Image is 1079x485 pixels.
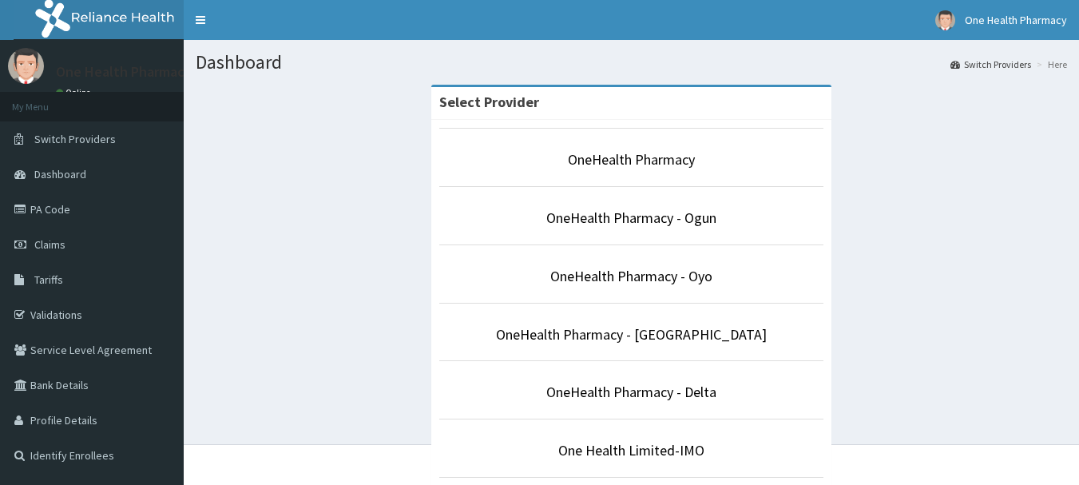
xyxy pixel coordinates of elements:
span: Claims [34,237,65,252]
a: OneHealth Pharmacy - Delta [546,383,716,401]
a: OneHealth Pharmacy - Oyo [550,267,712,285]
a: OneHealth Pharmacy - Ogun [546,209,716,227]
img: User Image [935,10,955,30]
img: User Image [8,48,44,84]
p: One Health Pharmacy [56,65,192,79]
a: Switch Providers [950,58,1031,71]
a: Online [56,87,94,98]
strong: Select Provider [439,93,539,111]
span: Dashboard [34,167,86,181]
a: OneHealth Pharmacy - [GEOGRAPHIC_DATA] [496,325,767,344]
span: Tariffs [34,272,63,287]
a: One Health Limited-IMO [558,441,704,459]
h1: Dashboard [196,52,1067,73]
li: Here [1033,58,1067,71]
span: One Health Pharmacy [965,13,1067,27]
span: Switch Providers [34,132,116,146]
a: OneHealth Pharmacy [568,150,695,169]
